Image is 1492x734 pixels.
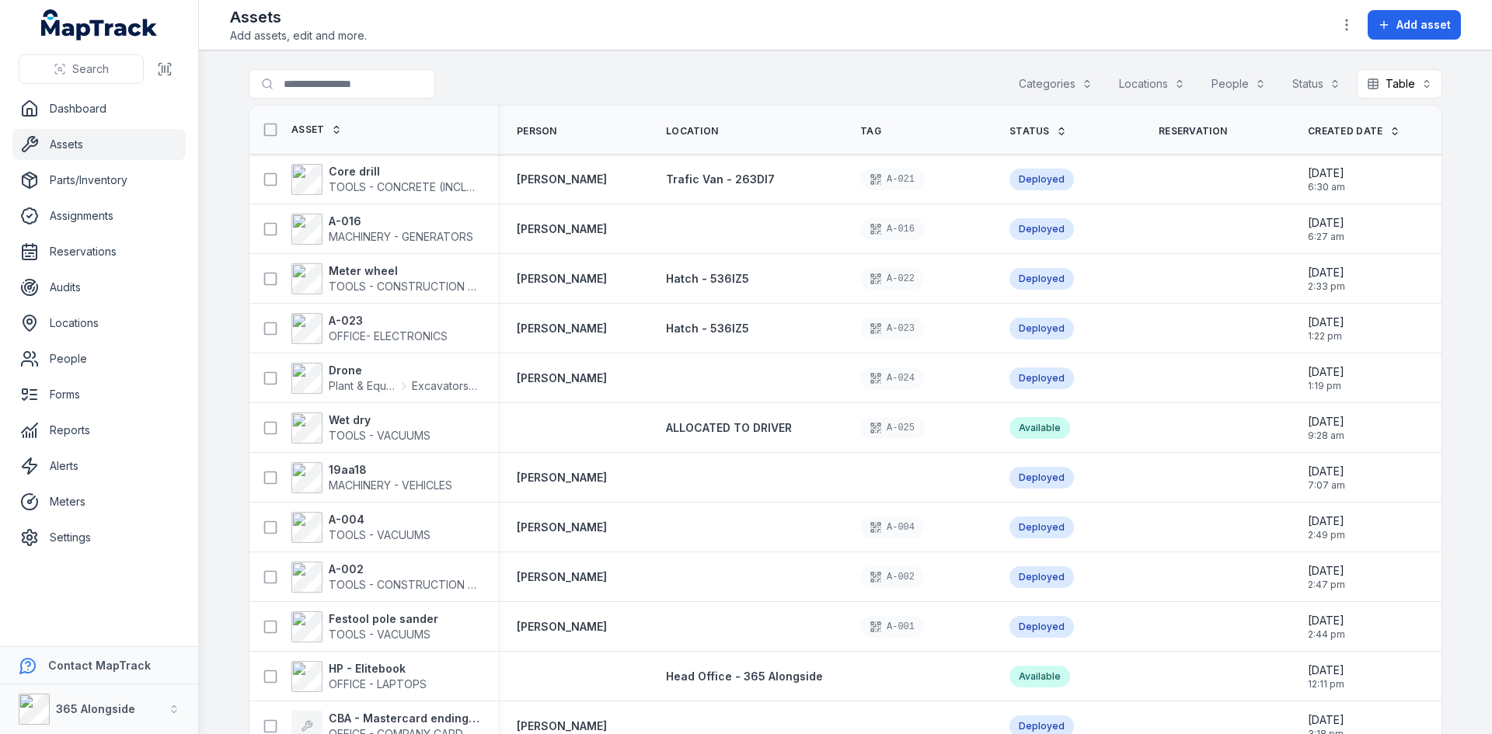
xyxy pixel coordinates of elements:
span: OFFICE - LAPTOPS [329,677,427,691]
strong: Festool pole sander [329,611,438,627]
span: 6:30 am [1308,181,1345,193]
a: [PERSON_NAME] [517,520,607,535]
a: Locations [12,308,186,339]
a: Meter wheelTOOLS - CONSTRUCTION GENERAL (ACRO PROPS, HAND TOOLS, ETC) [291,263,479,294]
span: Person [517,125,557,137]
strong: A-004 [329,512,431,527]
span: Add asset [1396,17,1451,33]
span: OFFICE- ELECTRONICS [329,329,448,343]
a: Core drillTOOLS - CONCRETE (INCLUDING GRINDERS) [291,164,479,195]
button: Table [1357,69,1442,99]
span: 2:44 pm [1308,628,1345,641]
a: Trafic Van - 263DI7 [666,172,775,187]
span: Asset [291,123,325,136]
strong: CBA - Mastercard ending 4187 [329,711,479,726]
time: 26/09/2025, 2:44:15 pm [1308,613,1345,641]
span: Reservation [1159,125,1227,137]
span: [DATE] [1308,315,1344,330]
a: Status [1009,125,1067,137]
span: 2:47 pm [1308,579,1345,591]
strong: [PERSON_NAME] [517,370,607,386]
div: Deployed [1009,268,1074,290]
time: 03/10/2025, 1:22:50 pm [1308,315,1344,343]
strong: Contact MapTrack [48,659,151,672]
div: Available [1009,666,1070,687]
span: [DATE] [1308,663,1344,678]
strong: 365 Alongside [56,702,135,715]
a: A-002TOOLS - CONSTRUCTION GENERAL (ACRO PROPS, HAND TOOLS, ETC) [291,562,479,593]
div: A-023 [860,318,924,339]
span: TOOLS - VACUUMS [329,628,431,641]
a: Hatch - 536IZ5 [666,321,749,336]
span: TOOLS - CONSTRUCTION GENERAL (ACRO PROPS, HAND TOOLS, ETC) [329,280,702,293]
a: [PERSON_NAME] [517,718,607,734]
a: [PERSON_NAME] [517,619,607,635]
div: Deployed [1009,467,1074,489]
a: [PERSON_NAME] [517,271,607,287]
span: [DATE] [1308,364,1344,380]
a: Dashboard [12,93,186,124]
span: TOOLS - VACUUMS [329,528,431,541]
time: 03/10/2025, 1:19:53 pm [1308,364,1344,392]
a: HP - ElitebookOFFICE - LAPTOPS [291,661,427,692]
div: A-024 [860,367,924,389]
span: Trafic Van - 263DI7 [666,172,775,186]
span: Search [72,61,109,77]
a: [PERSON_NAME] [517,221,607,237]
span: [DATE] [1308,265,1345,280]
div: Deployed [1009,218,1074,240]
span: ALLOCATED TO DRIVER [666,421,792,434]
div: Deployed [1009,367,1074,389]
a: Assignments [12,200,186,231]
span: Tag [860,125,881,137]
a: Head Office - 365 Alongside [666,669,823,684]
span: MACHINERY - GENERATORS [329,230,473,243]
a: [PERSON_NAME] [517,470,607,485]
time: 09/09/2025, 12:11:22 pm [1308,663,1344,691]
span: 2:49 pm [1308,529,1345,541]
a: Asset [291,123,342,136]
a: Hatch - 536IZ5 [666,271,749,287]
h2: Assets [230,6,367,28]
span: 1:19 pm [1308,380,1344,392]
a: Festool pole sanderTOOLS - VACUUMS [291,611,438,642]
span: 6:27 am [1308,231,1344,243]
a: [PERSON_NAME] [517,569,607,585]
span: Location [666,125,718,137]
div: A-002 [860,566,924,588]
a: [PERSON_NAME] [517,172,607,187]
div: Deployed [1009,169,1074,190]
span: [DATE] [1308,165,1345,181]
a: Meters [12,486,186,517]
strong: Core drill [329,164,479,179]
a: Assets [12,129,186,160]
time: 07/10/2025, 6:27:27 am [1308,215,1344,243]
span: 9:28 am [1308,430,1344,442]
span: 7:07 am [1308,479,1345,492]
strong: Wet dry [329,412,431,428]
div: A-004 [860,517,924,538]
a: DronePlant & EquipmentExcavators & Plant [291,363,479,394]
button: Search [19,54,144,84]
span: Created Date [1308,125,1383,137]
div: A-022 [860,268,924,290]
a: ALLOCATED TO DRIVER [666,420,792,436]
span: [DATE] [1308,414,1344,430]
span: Add assets, edit and more. [230,28,367,43]
strong: [PERSON_NAME] [517,321,607,336]
div: A-001 [860,616,924,638]
span: TOOLS - CONSTRUCTION GENERAL (ACRO PROPS, HAND TOOLS, ETC) [329,578,702,591]
div: Deployed [1009,318,1074,339]
time: 26/09/2025, 2:49:02 pm [1308,513,1345,541]
a: A-023OFFICE- ELECTRONICS [291,313,448,344]
a: Wet dryTOOLS - VACUUMS [291,412,431,444]
span: Head Office - 365 Alongside [666,670,823,683]
a: Alerts [12,450,186,482]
